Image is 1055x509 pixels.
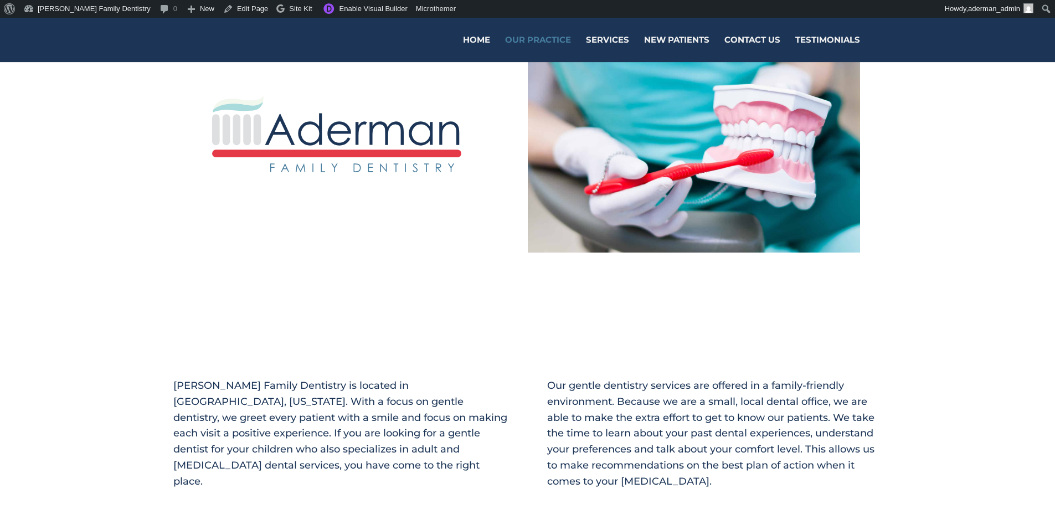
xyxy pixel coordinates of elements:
[173,378,508,500] p: [PERSON_NAME] Family Dentistry is located in [GEOGRAPHIC_DATA], [US_STATE]. With a focus on gentl...
[644,36,709,62] a: New Patients
[289,4,312,13] span: Site Kit
[547,378,882,500] p: Our gentle dentistry services are offered in a family-friendly environment. Because we are a smal...
[586,36,629,62] a: Services
[463,36,490,62] a: Home
[724,36,780,62] a: Contact Us
[505,36,571,62] a: Our Practice
[212,95,461,172] img: aderman-logo-full-color-on-transparent-vector
[968,4,1020,13] span: aderman_admin
[795,36,860,62] a: Testimonials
